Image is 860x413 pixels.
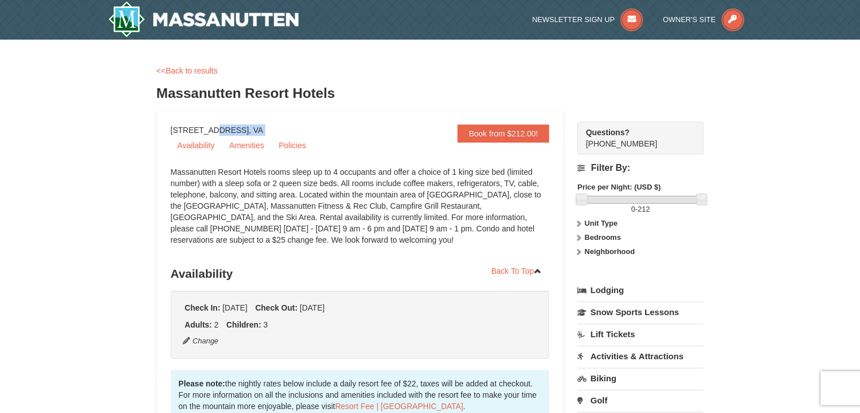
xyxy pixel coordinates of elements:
span: [PHONE_NUMBER] [586,127,683,148]
h4: Filter By: [577,163,703,173]
strong: Bedrooms [585,233,621,242]
div: Massanutten Resort Hotels rooms sleep up to 4 occupants and offer a choice of 1 king size bed (li... [171,166,550,257]
strong: Children: [226,320,261,329]
a: Activities & Attractions [577,346,703,367]
a: Massanutten Resort [108,1,299,37]
strong: Price per Night: (USD $) [577,183,660,191]
a: Policies [272,137,313,154]
span: [DATE] [222,303,247,312]
a: Golf [577,390,703,411]
span: Owner's Site [663,15,716,24]
a: Resort Fee | [GEOGRAPHIC_DATA] [335,402,463,411]
span: Newsletter Sign Up [532,15,615,24]
a: Owner's Site [663,15,744,24]
a: Biking [577,368,703,389]
span: 212 [638,205,650,213]
strong: Questions? [586,128,629,137]
a: Newsletter Sign Up [532,15,643,24]
a: Amenities [222,137,270,154]
strong: Please note: [179,379,225,388]
button: Change [182,335,219,347]
label: - [577,204,703,215]
h3: Massanutten Resort Hotels [157,82,704,105]
a: Back To Top [484,263,550,279]
a: Book from $212.00! [457,124,549,143]
a: Availability [171,137,222,154]
a: <<Back to results [157,66,218,75]
span: 0 [631,205,635,213]
a: Snow Sports Lessons [577,302,703,322]
a: Lift Tickets [577,324,703,345]
span: [DATE] [300,303,325,312]
strong: Check Out: [255,303,297,312]
strong: Unit Type [585,219,617,227]
strong: Check In: [185,303,221,312]
img: Massanutten Resort Logo [108,1,299,37]
a: Lodging [577,280,703,300]
strong: Adults: [185,320,212,329]
span: 3 [263,320,268,329]
span: 2 [214,320,219,329]
h3: Availability [171,263,550,285]
strong: Neighborhood [585,247,635,256]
